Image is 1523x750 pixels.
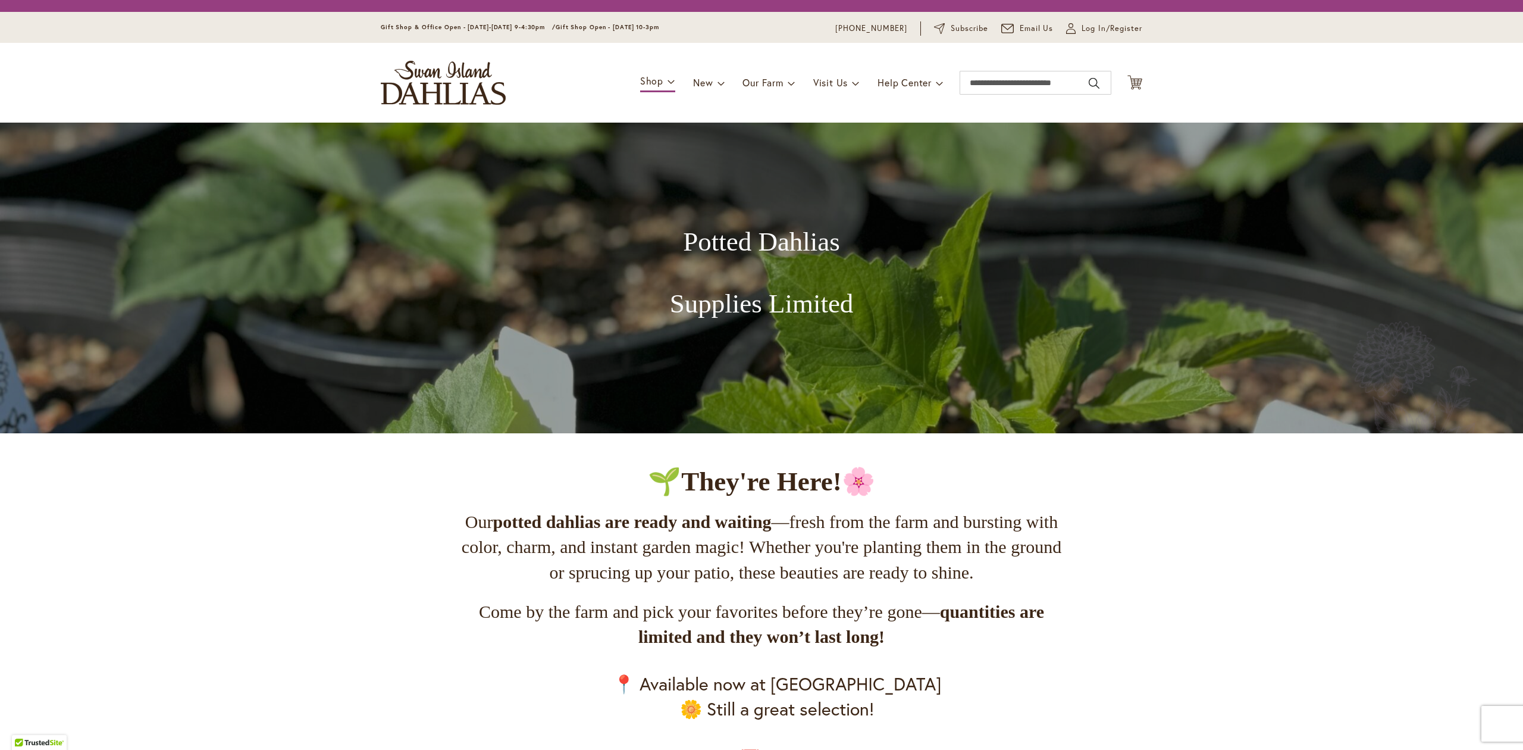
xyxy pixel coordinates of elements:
strong: 🌱 [648,467,681,496]
span: New [693,76,713,89]
span: Visit Us [813,76,848,89]
a: store logo [381,61,506,105]
a: Email Us [1001,23,1054,35]
span: Gift Shop & Office Open - [DATE]-[DATE] 9-4:30pm / [381,23,556,31]
a: Subscribe [934,23,988,35]
span: Shop [640,74,663,87]
span: Gift Shop Open - [DATE] 10-3pm [556,23,659,31]
h1: Potted Dahlias Supplies Limited [604,227,919,320]
a: [PHONE_NUMBER] [835,23,907,35]
span: Subscribe [951,23,988,35]
strong: They're Here! [681,467,842,496]
span: Our Farm [742,76,783,89]
p: Our —fresh from the farm and bursting with color, charm, and instant garden magic! Whether you're... [457,510,1066,585]
span: Log In/Register [1082,23,1142,35]
p: Come by the farm and pick your favorites before they’re gone— [457,599,1066,650]
span: Help Center [878,76,932,89]
strong: potted dahlias are ready and waiting [493,512,771,532]
button: Search [1089,74,1099,93]
p: 🌸 [457,463,1066,501]
a: Log In/Register [1066,23,1142,35]
span: Email Us [1020,23,1054,35]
